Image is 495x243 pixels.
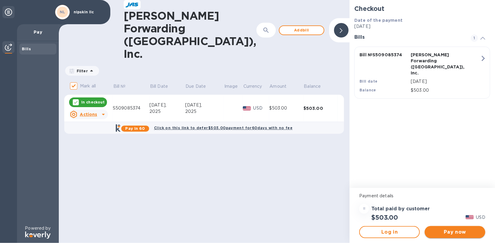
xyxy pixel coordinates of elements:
[359,204,369,214] div: =
[304,83,329,90] span: Balance
[25,232,51,239] img: Logo
[80,112,97,117] u: Actions
[149,102,185,108] div: [DATE],
[360,52,408,58] p: Bill № S509085374
[185,108,224,115] div: 2025
[270,83,295,90] span: Amount
[365,228,414,236] span: Log in
[25,225,51,232] p: Powered by
[186,83,214,90] span: Due Date
[304,83,321,90] p: Balance
[243,106,251,110] img: USD
[425,226,485,238] button: Pay now
[22,29,54,35] p: Pay
[269,105,303,111] div: $503.00
[149,108,185,115] div: 2025
[411,78,480,85] p: [DATE]
[476,214,485,221] p: USD
[359,193,485,199] p: Payment details
[186,83,206,90] p: Due Date
[80,83,96,89] p: Mark all
[303,105,338,111] div: $503.00
[360,88,376,92] b: Balance
[253,105,269,111] p: USD
[185,102,224,108] div: [DATE],
[354,5,490,12] h2: Checkout
[359,226,420,238] button: Log in
[354,34,463,40] h3: Bills
[22,47,31,51] b: Bills
[430,228,480,236] span: Pay now
[113,83,126,90] p: Bill №
[354,47,490,99] button: Bill №S509085374[PERSON_NAME] Forwarding ([GEOGRAPHIC_DATA]), Inc.Bill date[DATE]Balance$503.00
[371,214,398,221] h2: $503.00
[74,68,88,74] p: Filter
[113,105,149,111] div: S509085374
[113,83,134,90] span: Bill №
[243,83,262,90] p: Currency
[354,23,490,30] p: [DATE]
[371,206,430,212] h3: Total paid by customer
[125,126,145,131] b: Pay in 60
[466,215,474,219] img: USD
[360,79,378,84] b: Bill date
[284,27,319,34] span: Add bill
[154,126,293,130] b: Click on this link to defer $503.00 payment for 60 days with no fee
[270,83,287,90] p: Amount
[224,83,238,90] p: Image
[279,25,324,35] button: Addbill
[411,87,480,94] p: $503.00
[150,83,176,90] span: Bill Date
[354,18,403,23] b: Date of the payment
[81,100,105,105] p: In checkout
[471,34,478,42] span: 1
[74,10,104,14] p: nipskin llc
[411,52,460,76] p: [PERSON_NAME] Forwarding ([GEOGRAPHIC_DATA]), Inc.
[150,83,168,90] p: Bill Date
[60,10,65,14] b: NL
[124,9,256,60] h1: [PERSON_NAME] Forwarding ([GEOGRAPHIC_DATA]), Inc.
